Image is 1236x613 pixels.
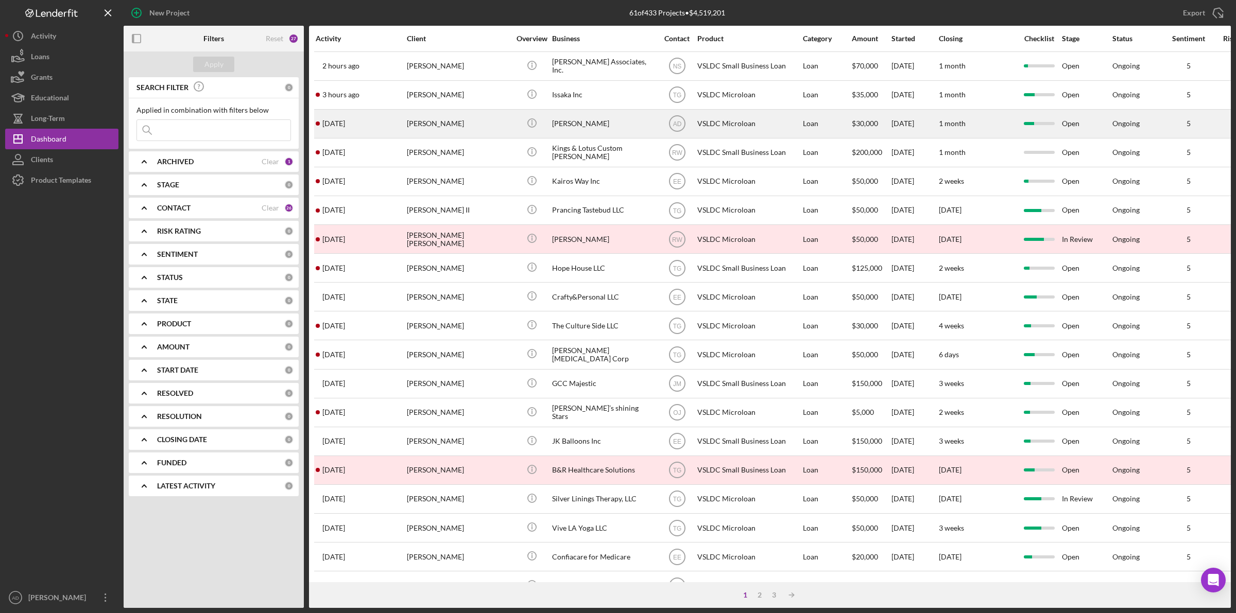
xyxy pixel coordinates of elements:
[284,296,294,305] div: 0
[891,341,938,368] div: [DATE]
[1112,322,1140,330] div: Ongoing
[658,34,696,43] div: Contact
[803,52,851,80] div: Loan
[672,236,682,243] text: RW
[407,34,510,43] div: Client
[673,524,681,532] text: TG
[852,485,890,513] div: $50,000
[407,457,510,484] div: [PERSON_NAME]
[407,514,510,541] div: [PERSON_NAME]
[136,83,188,92] b: SEARCH FILTER
[5,170,118,190] button: Product Templates
[1062,485,1111,513] div: In Review
[697,34,800,43] div: Product
[552,428,655,455] div: JK Balloons Inc
[322,322,345,330] time: 2025-08-20 21:58
[891,34,938,43] div: Started
[322,379,345,388] time: 2025-08-20 01:45
[891,283,938,310] div: [DATE]
[891,428,938,455] div: [DATE]
[803,428,851,455] div: Loan
[5,108,118,129] button: Long-Term
[407,225,510,253] div: [PERSON_NAME] [PERSON_NAME]
[1163,466,1214,474] div: 5
[891,457,938,484] div: [DATE]
[5,87,118,108] a: Educational
[672,149,682,156] text: RW
[31,108,65,131] div: Long-Term
[1017,34,1061,43] div: Checklist
[803,485,851,513] div: Loan
[1112,437,1140,445] div: Ongoing
[157,482,215,490] b: LATEST ACTIVITY
[1112,553,1140,561] div: Ongoing
[1163,264,1214,272] div: 5
[1062,225,1111,253] div: In Review
[407,283,510,310] div: [PERSON_NAME]
[1163,524,1214,532] div: 5
[407,543,510,570] div: [PERSON_NAME]
[803,225,851,253] div: Loan
[284,203,294,213] div: 26
[157,296,178,305] b: STATE
[322,91,359,99] time: 2025-08-25 13:58
[1112,524,1140,532] div: Ongoing
[852,283,890,310] div: $50,000
[552,399,655,426] div: [PERSON_NAME]’s shining Stars
[1163,379,1214,388] div: 5
[852,370,890,397] div: $150,000
[939,292,962,301] time: [DATE]
[552,572,655,599] div: JBL BUSINESS SOLUTIONS
[322,495,345,503] time: 2025-08-13 19:02
[939,436,964,445] time: 3 weeks
[939,321,964,330] time: 4 weeks
[697,399,800,426] div: VSLDC Microloan
[552,34,655,43] div: Business
[1062,52,1111,80] div: Open
[5,129,118,149] a: Dashboard
[322,351,345,359] time: 2025-08-20 19:44
[1062,543,1111,570] div: Open
[1163,322,1214,330] div: 5
[891,485,938,513] div: [DATE]
[852,34,890,43] div: Amount
[512,34,551,43] div: Overview
[852,312,890,339] div: $30,000
[697,514,800,541] div: VSLDC Microloan
[697,283,800,310] div: VSLDC Microloan
[204,57,224,72] div: Apply
[852,52,890,80] div: $70,000
[316,34,406,43] div: Activity
[1112,148,1140,156] div: Ongoing
[852,457,890,484] div: $150,000
[803,34,851,43] div: Category
[673,467,681,474] text: TG
[31,129,66,152] div: Dashboard
[5,26,118,46] a: Activity
[939,235,962,243] time: [DATE]
[1163,177,1214,185] div: 5
[284,481,294,491] div: 0
[852,81,890,109] div: $35,000
[891,514,938,541] div: [DATE]
[407,168,510,195] div: [PERSON_NAME]
[803,110,851,137] div: Loan
[1062,139,1111,166] div: Open
[552,139,655,166] div: Kings & Lotus Custom [PERSON_NAME]
[697,485,800,513] div: VSLDC Microloan
[697,197,800,224] div: VSLDC Microloan
[673,496,681,503] text: TG
[407,399,510,426] div: [PERSON_NAME]
[803,197,851,224] div: Loan
[1112,293,1140,301] div: Ongoing
[5,67,118,87] button: Grants
[157,343,190,351] b: AMOUNT
[891,399,938,426] div: [DATE]
[322,264,345,272] time: 2025-08-20 23:13
[891,110,938,137] div: [DATE]
[1062,428,1111,455] div: Open
[673,438,681,445] text: EE
[157,459,186,467] b: FUNDED
[1163,553,1214,561] div: 5
[939,90,966,99] time: 1 month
